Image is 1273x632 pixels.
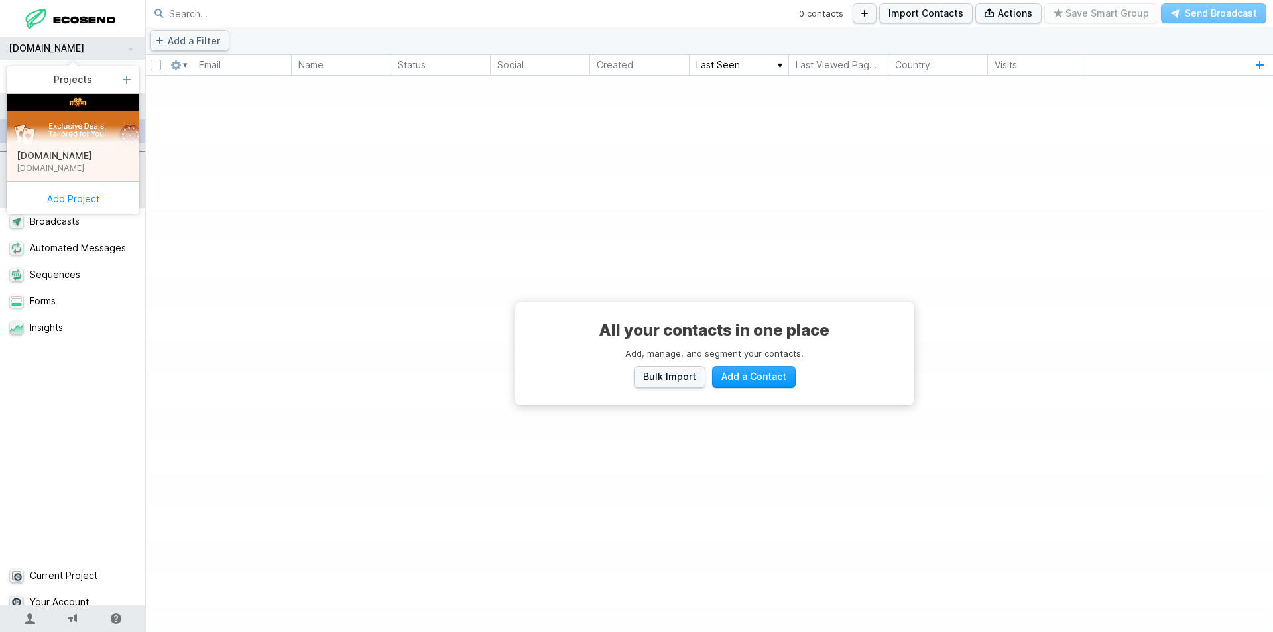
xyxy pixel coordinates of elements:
span: 0 [799,9,843,18]
li: Visits [988,55,1087,75]
div: Last Viewed Page Path [788,55,888,75]
a: Bulk Import [634,366,705,388]
span: Bulk Import [643,370,696,383]
h4: [DOMAIN_NAME] [7,162,149,173]
li: Status [391,55,491,75]
button: Add a Contact [712,366,796,388]
h3: [DOMAIN_NAME] [7,150,149,162]
div: Name [291,55,391,75]
li: Last Viewed Page Path [789,55,888,75]
div: Status [391,55,491,75]
p: Add, manage, and segment your contacts. [532,348,897,359]
button: Add Project [7,181,139,214]
li: Social [491,55,590,75]
div: Visits [987,55,1087,75]
img: GSN-696190-C [7,94,149,188]
span: Add a Contact [721,370,786,383]
li: Last Seen [690,55,789,75]
div: Created [589,55,690,75]
button: Create a new contact [853,3,877,23]
button: Add a Filter [150,30,229,51]
li: Name [292,55,391,75]
li: Country [888,55,988,75]
h2: Projects [7,66,139,93]
h1: All your contacts in one place [532,320,897,341]
li: Email [192,55,292,75]
button: Actions [975,3,1042,23]
li: Created [590,55,690,75]
a: Import Contacts [879,3,973,23]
